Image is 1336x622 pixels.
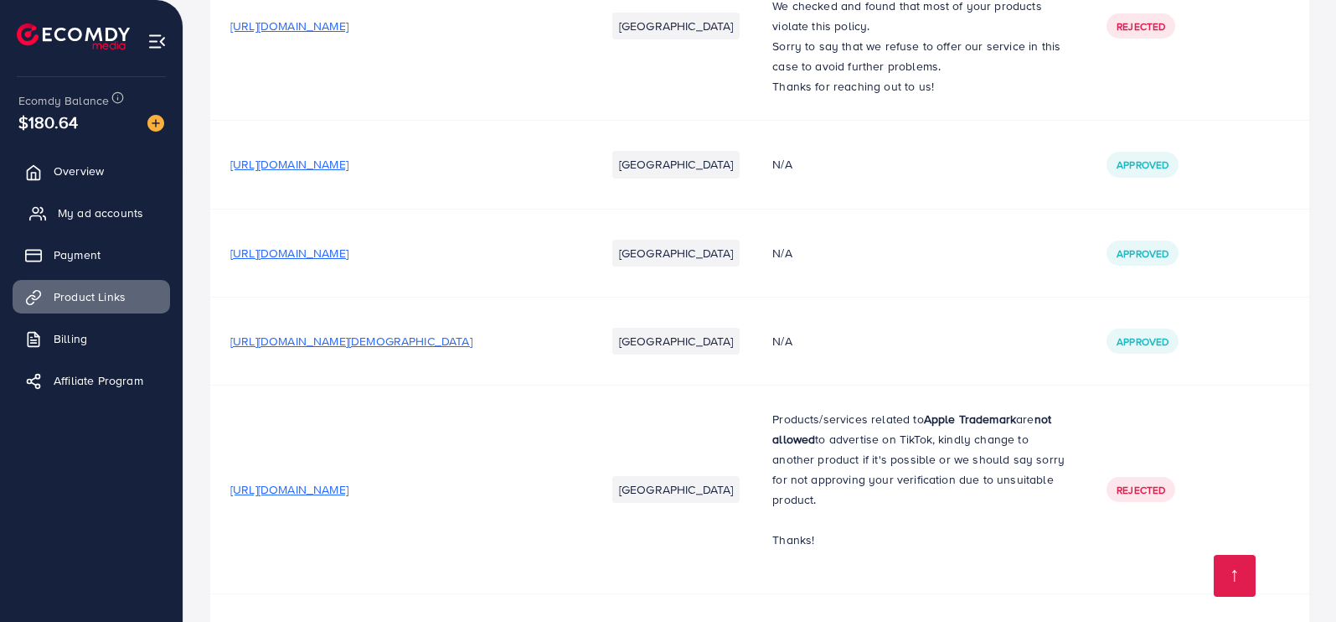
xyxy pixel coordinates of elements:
a: My ad accounts [13,196,170,230]
span: My ad accounts [58,205,143,221]
img: logo [17,23,130,49]
span: Product Links [54,288,126,305]
p: Sorry to say that we refuse to offer our service in this case to avoid further problems. [772,36,1066,76]
span: Ecomdy Balance [18,92,109,109]
a: Billing [13,322,170,355]
span: $180.64 [18,110,78,134]
span: [URL][DOMAIN_NAME][DEMOGRAPHIC_DATA] [230,333,472,350]
a: Payment [13,238,170,272]
img: menu [147,32,167,51]
span: Approved [1117,246,1168,261]
span: N/A [772,245,792,262]
img: image [147,115,164,132]
p: Products/services related to are to advertise on TikTok, kindly change to another product if it's... [772,409,1066,510]
span: Rejected [1117,483,1165,497]
span: [URL][DOMAIN_NAME] [230,156,348,173]
a: Product Links [13,280,170,314]
span: N/A [772,156,792,173]
span: N/A [772,333,792,350]
span: Approved [1117,334,1168,349]
span: [URL][DOMAIN_NAME] [230,245,348,262]
li: [GEOGRAPHIC_DATA] [612,328,740,355]
strong: Apple Trademark [924,411,1016,428]
p: Thanks for reaching out to us! [772,76,1066,96]
span: [URL][DOMAIN_NAME] [230,18,348,34]
iframe: Chat [1265,547,1323,609]
a: Overview [13,154,170,188]
span: Approved [1117,158,1168,172]
span: Billing [54,330,87,347]
span: [URL][DOMAIN_NAME] [230,481,348,498]
span: Payment [54,246,101,263]
li: [GEOGRAPHIC_DATA] [612,151,740,178]
li: [GEOGRAPHIC_DATA] [612,240,740,267]
p: Thanks! [772,530,1066,550]
span: Overview [54,163,104,179]
span: Rejected [1117,19,1165,34]
li: [GEOGRAPHIC_DATA] [612,476,740,503]
span: Affiliate Program [54,372,143,389]
li: [GEOGRAPHIC_DATA] [612,13,740,39]
a: Affiliate Program [13,364,170,397]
